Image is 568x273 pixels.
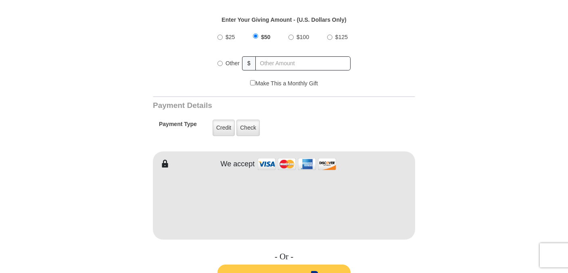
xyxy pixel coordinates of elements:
h5: Payment Type [159,121,197,132]
h3: Payment Details [153,101,359,110]
input: Other Amount [255,56,351,70]
span: $50 [261,34,270,40]
h4: We accept [221,160,255,169]
label: Credit [213,120,235,136]
strong: Enter Your Giving Amount - (U.S. Dollars Only) [221,17,346,23]
span: $125 [335,34,348,40]
span: Other [226,60,240,66]
label: Make This a Monthly Gift [250,79,318,88]
h4: - Or - [153,252,415,262]
img: credit cards accepted [257,155,337,173]
span: $25 [226,34,235,40]
span: $100 [297,34,309,40]
label: Check [236,120,260,136]
span: $ [242,56,256,70]
input: Make This a Monthly Gift [250,80,255,85]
